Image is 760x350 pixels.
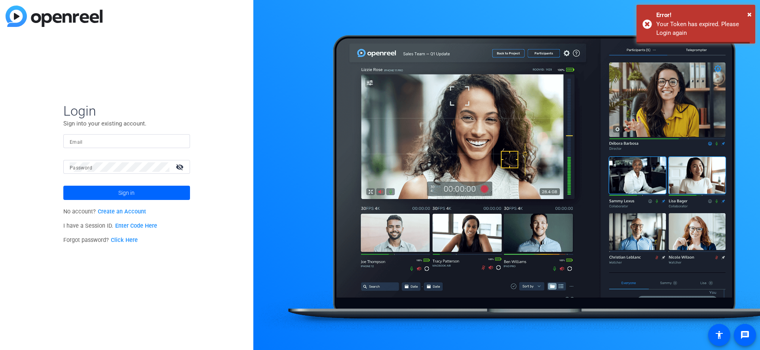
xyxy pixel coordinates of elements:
span: No account? [63,208,146,215]
span: I have a Session ID. [63,223,157,229]
mat-icon: visibility_off [171,161,190,173]
button: Sign in [63,186,190,200]
span: Sign in [118,183,135,203]
span: Forgot password? [63,237,138,243]
a: Create an Account [98,208,146,215]
a: Click Here [111,237,138,243]
img: blue-gradient.svg [6,6,103,27]
mat-icon: message [740,330,750,340]
input: Enter Email Address [70,137,184,146]
p: Sign into your existing account. [63,119,190,128]
mat-icon: accessibility [714,330,724,340]
span: Login [63,103,190,119]
a: Enter Code Here [115,223,157,229]
button: Close [747,8,752,20]
div: Error! [656,11,749,20]
span: × [747,10,752,19]
mat-label: Email [70,139,83,145]
mat-label: Password [70,165,92,171]
div: Your Token has expired. Please Login again [656,20,749,38]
